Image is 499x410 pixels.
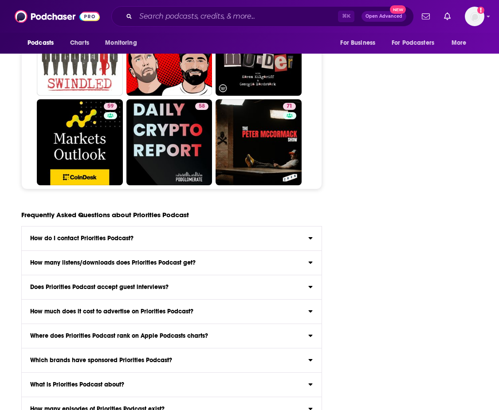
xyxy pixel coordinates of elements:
[465,7,484,26] img: User Profile
[30,235,134,242] h3: How do I contact Priorities Podcast?
[199,102,205,111] span: 58
[418,9,433,24] a: Show notifications dropdown
[99,35,148,51] button: open menu
[392,37,434,49] span: For Podcasters
[104,103,117,110] a: 59
[30,308,193,315] h3: How much does it cost to advertise on Priorities Podcast?
[283,103,296,110] a: 71
[452,37,467,49] span: More
[465,7,484,26] span: Logged in as rpearson
[30,284,169,290] h3: Does Priorities Podcast accept guest interviews?
[334,35,386,51] button: open menu
[37,99,123,185] a: 59
[390,5,406,14] span: New
[30,260,196,266] h3: How many listens/downloads does Priorities Podcast get?
[195,103,208,110] a: 58
[338,11,354,22] span: ⌘ K
[361,11,406,22] button: Open AdvancedNew
[28,37,54,49] span: Podcasts
[30,382,124,388] h3: What is Priorities Podcast about?
[216,99,302,185] a: 71
[386,35,447,51] button: open menu
[126,99,212,185] a: 58
[30,333,208,339] h3: Where does Priorities Podcast rank on Apple Podcasts charts?
[465,7,484,26] button: Show profile menu
[105,37,137,49] span: Monitoring
[111,6,414,27] div: Search podcasts, credits, & more...
[365,14,402,19] span: Open Advanced
[21,35,65,51] button: open menu
[136,9,338,23] input: Search podcasts, credits, & more...
[64,35,94,51] a: Charts
[287,102,292,111] span: 71
[340,37,375,49] span: For Business
[477,7,484,14] svg: Add a profile image
[445,35,478,51] button: open menu
[30,357,172,363] h3: Which brands have sponsored Priorities Podcast?
[21,211,189,219] h3: Frequently Asked Questions about Priorities Podcast
[440,9,454,24] a: Show notifications dropdown
[15,8,100,25] img: Podchaser - Follow, Share and Rate Podcasts
[70,37,89,49] span: Charts
[107,102,114,111] span: 59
